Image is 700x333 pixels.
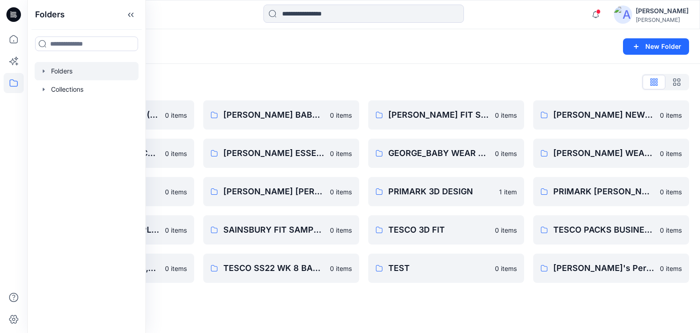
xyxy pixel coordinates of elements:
[388,109,489,121] p: [PERSON_NAME] FIT SAMPLES
[660,110,682,120] p: 0 items
[330,110,352,120] p: 0 items
[203,139,359,168] a: [PERSON_NAME] ESSENTIAL0 items
[553,147,654,160] p: [PERSON_NAME] WEAR GIRLS & UNISEX
[203,215,359,245] a: SAINSBURY FIT SAMPLES0 items
[203,177,359,206] a: [PERSON_NAME] [PERSON_NAME] NEW PRODUCTS0 items
[660,149,682,158] p: 0 items
[165,225,187,235] p: 0 items
[660,187,682,197] p: 0 items
[223,224,324,236] p: SAINSBURY FIT SAMPLES
[223,262,324,275] p: TESCO SS22 WK 8 BABY EVENT
[553,262,654,275] p: [PERSON_NAME]'s Personal Zone
[495,225,517,235] p: 0 items
[330,225,352,235] p: 0 items
[553,185,654,198] p: PRIMARK [PERSON_NAME]
[553,109,654,121] p: [PERSON_NAME] NEW PRODUCTS
[165,264,187,273] p: 0 items
[223,185,324,198] p: [PERSON_NAME] [PERSON_NAME] NEW PRODUCTS
[368,177,524,206] a: PRIMARK 3D DESIGN1 item
[636,5,689,16] div: [PERSON_NAME]
[499,187,517,197] p: 1 item
[660,225,682,235] p: 0 items
[533,100,689,130] a: [PERSON_NAME] NEW PRODUCTS0 items
[223,109,324,121] p: [PERSON_NAME] BABY WEAR GIRLS & UNISEX CONSTRCTION CHANGE
[388,185,494,198] p: PRIMARK 3D DESIGN
[636,16,689,23] div: [PERSON_NAME]
[614,5,632,24] img: avatar
[203,100,359,130] a: [PERSON_NAME] BABY WEAR GIRLS & UNISEX CONSTRCTION CHANGE0 items
[330,264,352,273] p: 0 items
[368,215,524,245] a: TESCO 3D FIT0 items
[388,147,489,160] p: GEORGE_BABY WEAR BOYS
[330,149,352,158] p: 0 items
[165,149,187,158] p: 0 items
[533,139,689,168] a: [PERSON_NAME] WEAR GIRLS & UNISEX0 items
[623,38,689,55] button: New Folder
[495,264,517,273] p: 0 items
[165,187,187,197] p: 0 items
[368,100,524,130] a: [PERSON_NAME] FIT SAMPLES0 items
[495,110,517,120] p: 0 items
[533,254,689,283] a: [PERSON_NAME]'s Personal Zone0 items
[495,149,517,158] p: 0 items
[223,147,324,160] p: [PERSON_NAME] ESSENTIAL
[553,224,654,236] p: TESCO PACKS BUSINESS
[165,110,187,120] p: 0 items
[368,139,524,168] a: GEORGE_BABY WEAR BOYS0 items
[368,254,524,283] a: TEST0 items
[330,187,352,197] p: 0 items
[660,264,682,273] p: 0 items
[388,262,489,275] p: TEST
[388,224,489,236] p: TESCO 3D FIT
[533,177,689,206] a: PRIMARK [PERSON_NAME]0 items
[533,215,689,245] a: TESCO PACKS BUSINESS0 items
[203,254,359,283] a: TESCO SS22 WK 8 BABY EVENT0 items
